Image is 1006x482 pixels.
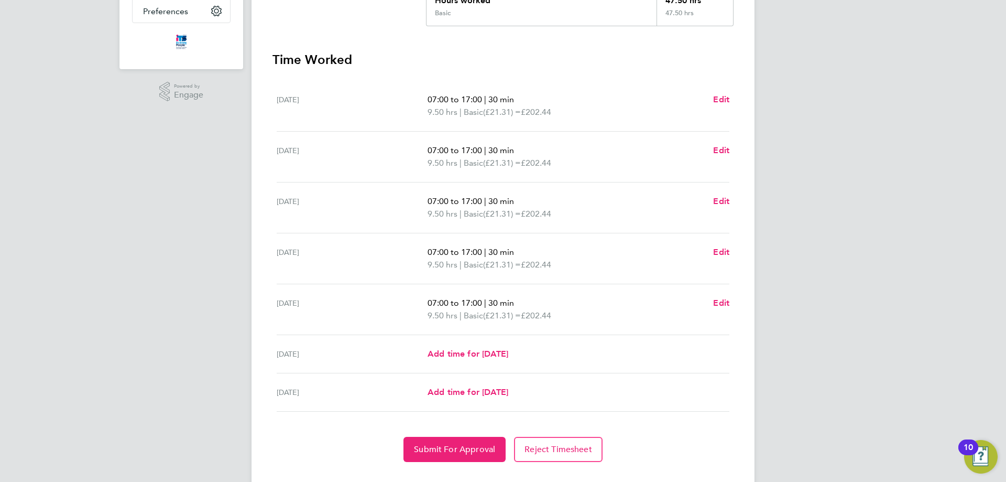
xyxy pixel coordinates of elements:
span: | [484,247,486,257]
span: | [460,107,462,117]
span: | [460,209,462,219]
div: [DATE] [277,386,428,399]
span: 30 min [488,94,514,104]
div: 10 [964,447,973,461]
span: Basic [464,106,483,119]
span: | [484,145,486,155]
a: Go to home page [132,34,231,50]
span: | [460,260,462,270]
button: Open Resource Center, 10 new notifications [964,440,998,474]
div: 47.50 hrs [657,9,733,26]
span: Basic [464,157,483,169]
div: [DATE] [277,297,428,322]
span: (£21.31) = [483,209,521,219]
img: itsconstruction-logo-retina.png [174,34,189,50]
h3: Time Worked [272,51,734,68]
span: 07:00 to 17:00 [428,94,482,104]
a: Edit [713,93,729,106]
span: Add time for [DATE] [428,349,508,359]
span: £202.44 [521,107,551,117]
span: 07:00 to 17:00 [428,145,482,155]
span: £202.44 [521,310,551,320]
span: 07:00 to 17:00 [428,196,482,206]
span: Edit [713,247,729,257]
span: | [484,196,486,206]
span: £202.44 [521,260,551,270]
a: Add time for [DATE] [428,348,508,360]
span: 30 min [488,298,514,308]
a: Powered byEngage [159,82,204,102]
div: Basic [435,9,451,17]
button: Reject Timesheet [514,437,603,462]
span: 30 min [488,196,514,206]
span: (£21.31) = [483,158,521,168]
span: Powered by [174,82,203,91]
span: 07:00 to 17:00 [428,298,482,308]
span: (£21.31) = [483,107,521,117]
span: 07:00 to 17:00 [428,247,482,257]
span: 9.50 hrs [428,260,457,270]
span: Edit [713,298,729,308]
a: Edit [713,297,729,309]
a: Edit [713,195,729,208]
a: Edit [713,144,729,157]
div: [DATE] [277,144,428,169]
div: [DATE] [277,348,428,360]
span: (£21.31) = [483,310,521,320]
span: | [460,158,462,168]
span: Basic [464,208,483,220]
span: Edit [713,145,729,155]
span: 9.50 hrs [428,310,457,320]
span: 9.50 hrs [428,158,457,168]
span: 9.50 hrs [428,209,457,219]
span: Basic [464,309,483,322]
span: Edit [713,196,729,206]
span: Edit [713,94,729,104]
a: Edit [713,246,729,259]
span: (£21.31) = [483,260,521,270]
span: £202.44 [521,209,551,219]
span: Basic [464,259,483,271]
div: [DATE] [277,195,428,220]
span: £202.44 [521,158,551,168]
span: Engage [174,91,203,100]
span: | [484,94,486,104]
span: 30 min [488,145,514,155]
span: | [484,298,486,308]
span: Reject Timesheet [524,444,592,455]
div: [DATE] [277,246,428,271]
button: Submit For Approval [403,437,506,462]
span: Preferences [143,6,188,16]
span: 9.50 hrs [428,107,457,117]
span: Add time for [DATE] [428,387,508,397]
span: Submit For Approval [414,444,495,455]
span: | [460,310,462,320]
span: 30 min [488,247,514,257]
a: Add time for [DATE] [428,386,508,399]
div: [DATE] [277,93,428,119]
